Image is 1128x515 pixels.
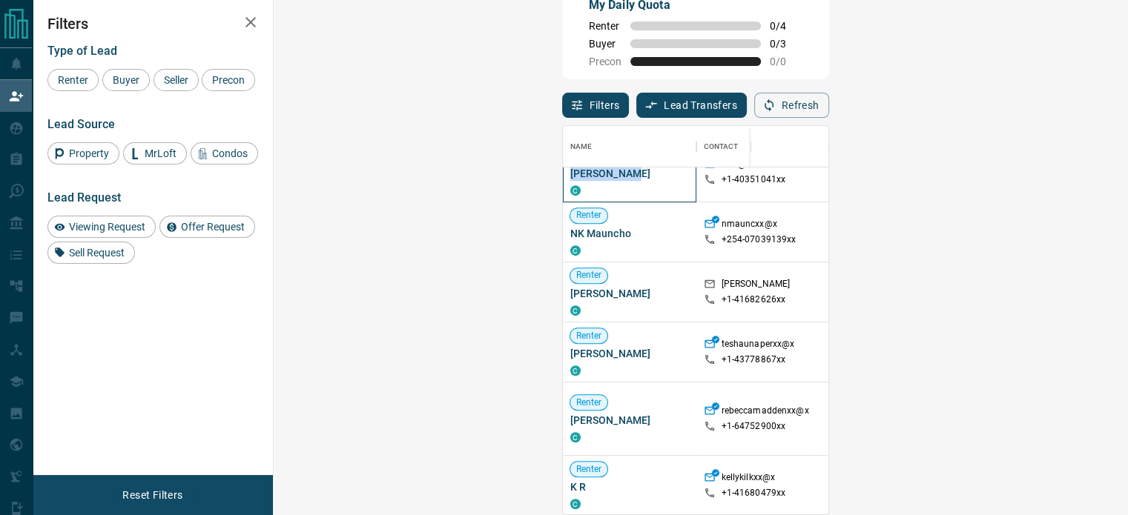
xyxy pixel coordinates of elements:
div: Offer Request [159,216,255,238]
span: [PERSON_NAME] [570,413,689,428]
p: kellykilkxx@x [722,471,776,487]
span: Sell Request [64,247,130,259]
div: condos.ca [570,185,581,196]
div: Renter [47,69,99,91]
span: Buyer [589,38,621,50]
div: Contact [704,126,739,167]
span: Renter [570,210,608,222]
span: K R [570,479,689,494]
p: nmauncxx@x [722,218,777,233]
p: teshaunaperxx@x [722,338,795,353]
span: MrLoft [139,147,182,159]
button: Refresh [754,93,829,118]
div: Name [563,126,696,167]
h2: Filters [47,15,258,33]
div: condos.ca [570,245,581,256]
span: 0 / 4 [770,20,802,32]
div: Condos [191,142,258,165]
span: Viewing Request [64,221,151,233]
span: Buyer [108,74,145,86]
div: Buyer [102,69,150,91]
p: +254- 07039139xx [722,233,796,246]
div: MrLoft [123,142,187,165]
p: [PERSON_NAME] [722,278,791,293]
button: Filters [562,93,630,118]
span: Type of Lead [47,44,117,58]
button: Lead Transfers [636,93,747,118]
span: Precon [589,56,621,67]
span: Lead Request [47,190,121,205]
p: +1- 64752900xx [722,420,786,433]
span: [PERSON_NAME] [570,346,689,361]
span: Precon [207,74,250,86]
span: Seller [159,74,194,86]
span: Renter [570,396,608,409]
span: Renter [53,74,93,86]
span: Renter [570,270,608,282]
div: condos.ca [570,365,581,376]
p: +1- 40351041xx [722,173,786,186]
p: +1- 43778867xx [722,353,786,366]
div: condos.ca [570,305,581,316]
span: Renter [589,20,621,32]
div: Property [47,142,119,165]
span: Renter [570,330,608,342]
div: Name [570,126,593,167]
div: condos.ca [570,432,581,442]
div: Viewing Request [47,216,156,238]
div: Sell Request [47,242,135,264]
div: Seller [154,69,199,91]
span: 0 / 3 [770,38,802,50]
span: Condos [207,147,253,159]
div: Precon [202,69,255,91]
span: [PERSON_NAME] [570,286,689,301]
div: condos.ca [570,499,581,509]
span: NK Mauncho [570,226,689,241]
span: 0 / 0 [770,56,802,67]
button: Reset Filters [113,482,192,508]
p: rebeccamaddenxx@x [722,405,809,420]
span: [PERSON_NAME] [570,166,689,181]
span: Offer Request [176,221,250,233]
span: Lead Source [47,117,115,131]
p: +1- 41682626xx [722,293,786,306]
span: Renter [570,463,608,476]
p: +1- 41680479xx [722,487,786,499]
span: Property [64,147,114,159]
